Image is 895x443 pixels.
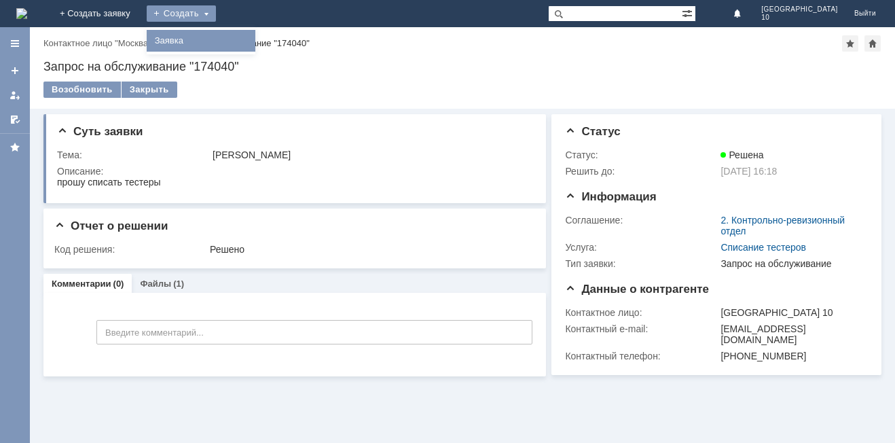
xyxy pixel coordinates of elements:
[565,149,718,160] div: Статус:
[565,125,620,138] span: Статус
[113,279,124,289] div: (0)
[168,38,310,48] div: Запрос на обслуживание "174040"
[43,38,164,48] a: Контактное лицо "Москва 10"
[682,6,695,19] span: Расширенный поиск
[565,190,656,203] span: Информация
[54,244,207,255] div: Код решения:
[173,279,184,289] div: (1)
[57,149,210,160] div: Тема:
[565,258,718,269] div: Тип заявки:
[761,5,838,14] span: [GEOGRAPHIC_DATA]
[52,279,111,289] a: Комментарии
[720,258,862,269] div: Запрос на обслуживание
[720,323,862,345] div: [EMAIL_ADDRESS][DOMAIN_NAME]
[4,109,26,130] a: Мои согласования
[57,125,143,138] span: Суть заявки
[842,35,858,52] div: Добавить в избранное
[210,244,528,255] div: Решено
[565,351,718,361] div: Контактный телефон:
[720,351,862,361] div: [PHONE_NUMBER]
[720,242,806,253] a: Списание тестеров
[565,166,718,177] div: Решить до:
[864,35,881,52] div: Сделать домашней страницей
[16,8,27,19] a: Перейти на домашнюю страницу
[140,279,171,289] a: Файлы
[54,219,168,232] span: Отчет о решении
[149,33,253,49] a: Заявка
[565,283,709,296] span: Данные о контрагенте
[43,60,881,73] div: Запрос на обслуживание "174040"
[565,242,718,253] div: Услуга:
[4,60,26,82] a: Создать заявку
[565,215,718,226] div: Соглашение:
[565,323,718,334] div: Контактный e-mail:
[16,8,27,19] img: logo
[720,307,862,318] div: [GEOGRAPHIC_DATA] 10
[720,166,777,177] span: [DATE] 16:18
[43,38,168,48] div: /
[4,84,26,106] a: Мои заявки
[213,149,528,160] div: [PERSON_NAME]
[565,307,718,318] div: Контактное лицо:
[720,215,845,236] a: 2. Контрольно-ревизионный отдел
[720,149,763,160] span: Решена
[147,5,216,22] div: Создать
[57,166,530,177] div: Описание:
[761,14,838,22] span: 10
